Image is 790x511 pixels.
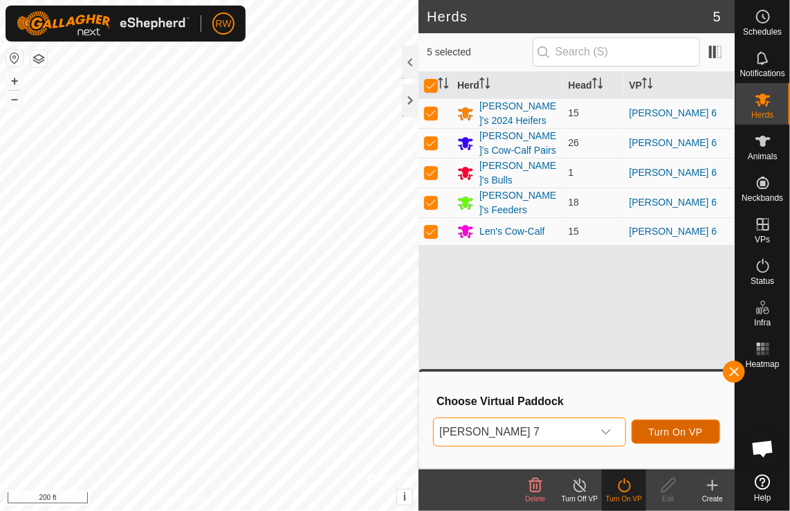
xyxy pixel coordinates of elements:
span: VPs [755,235,770,244]
th: Herd [452,72,562,99]
span: 15 [569,107,580,118]
span: Heatmap [746,360,780,368]
a: Contact Us [223,493,264,505]
div: [PERSON_NAME]'s Cow-Calf Pairs [479,129,557,158]
span: Neckbands [742,194,783,202]
span: Help [754,494,771,502]
div: [PERSON_NAME]'s Feeders [479,188,557,217]
p-sorticon: Activate to sort [479,80,490,91]
div: Turn On VP [602,494,646,504]
p-sorticon: Activate to sort [438,80,449,91]
img: Gallagher Logo [17,11,190,36]
button: i [397,490,412,505]
a: Help [735,469,790,508]
a: [PERSON_NAME] 6 [630,137,717,148]
span: 5 selected [427,45,532,60]
span: Status [751,277,774,285]
span: 5 [713,6,721,27]
span: 15 [569,226,580,237]
span: i [403,491,406,503]
button: Reset Map [6,50,23,66]
span: Herds [751,111,773,119]
a: [PERSON_NAME] 6 [630,167,717,178]
a: [PERSON_NAME] 6 [630,197,717,208]
a: [PERSON_NAME] 6 [630,226,717,237]
input: Search (S) [533,37,700,66]
span: RW [215,17,231,31]
p-sorticon: Activate to sort [642,80,653,91]
button: Map Layers [30,51,47,67]
span: Turn On VP [649,427,703,438]
span: Schedules [743,28,782,36]
span: Delete [526,495,546,503]
span: Animals [748,152,778,161]
th: VP [624,72,735,99]
span: Mooney 7 [434,418,591,446]
div: Turn Off VP [558,494,602,504]
div: [PERSON_NAME]'s Bulls [479,159,557,188]
span: 18 [569,197,580,208]
h3: Choose Virtual Paddock [437,395,720,408]
button: + [6,73,23,89]
span: Infra [754,319,771,327]
button: – [6,91,23,107]
span: 1 [569,167,574,178]
span: 26 [569,137,580,148]
h2: Herds [427,8,713,25]
span: Notifications [740,69,785,78]
div: Len's Cow-Calf [479,224,545,239]
div: [PERSON_NAME]'s 2024 Heifers [479,99,557,128]
button: Turn On VP [632,420,720,444]
div: Edit [646,494,690,504]
p-sorticon: Activate to sort [592,80,603,91]
div: Open chat [742,428,784,469]
div: dropdown trigger [592,418,620,446]
div: Create [690,494,735,504]
a: [PERSON_NAME] 6 [630,107,717,118]
a: Privacy Policy [155,493,207,505]
th: Head [563,72,624,99]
